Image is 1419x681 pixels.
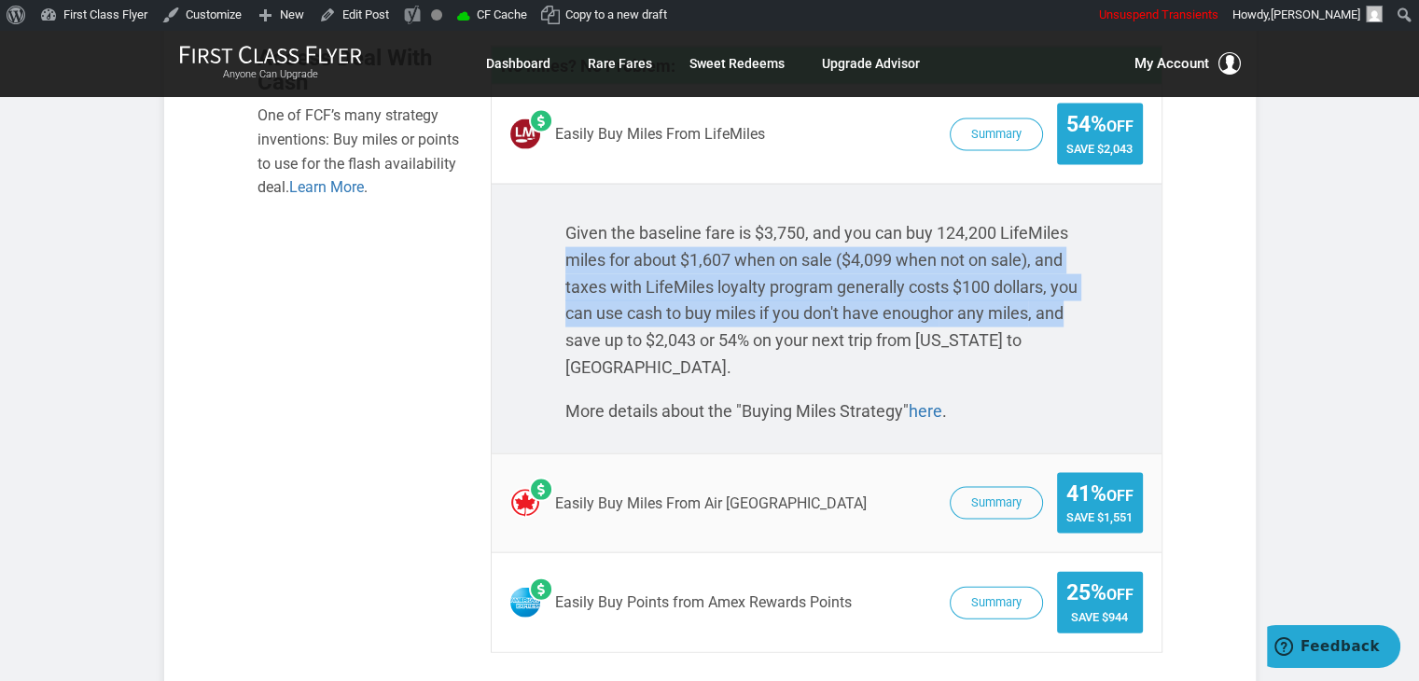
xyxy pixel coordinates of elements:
a: here [909,401,942,421]
iframe: Opens a widget where you can find more information [1267,625,1400,672]
span: Save $944 [1066,610,1134,624]
span: or any miles [939,303,1028,323]
span: Save $1,551 [1066,510,1134,524]
p: Given the baseline fare is $3,750, and you can buy 124,200 LifeMiles miles for about $1,607 when ... [565,220,1088,382]
span: Save $2,043 [1066,142,1134,156]
span: [PERSON_NAME] [1271,7,1360,21]
small: Anyone Can Upgrade [179,68,362,81]
span: Unsuspend Transients [1099,7,1218,21]
span: 41% [1066,482,1134,506]
small: Off [1106,118,1134,135]
span: 54% [1066,113,1134,136]
button: Summary [950,118,1043,151]
button: Summary [950,587,1043,619]
small: Off [1106,586,1134,604]
span: 25% [1066,581,1134,605]
div: One of FCF’s many strategy inventions: Buy miles or points to use for the flash availability deal. . [257,104,463,199]
a: Dashboard [486,47,550,80]
span: Easily Buy Miles From LifeMiles [555,126,765,143]
a: Sweet Redeems [689,47,785,80]
a: Upgrade Advisor [822,47,920,80]
a: First Class FlyerAnyone Can Upgrade [179,45,362,82]
a: Rare Fares [588,47,652,80]
span: Easily Buy Miles From Air [GEOGRAPHIC_DATA] [555,495,867,512]
p: More details about the "Buying Miles Strategy" . [565,398,1088,425]
span: Easily Buy Points from Amex Rewards Points [555,594,852,611]
a: Learn More [289,178,364,196]
img: First Class Flyer [179,45,362,64]
small: Off [1106,487,1134,505]
button: Summary [950,487,1043,520]
button: My Account [1134,52,1241,75]
span: My Account [1134,52,1209,75]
